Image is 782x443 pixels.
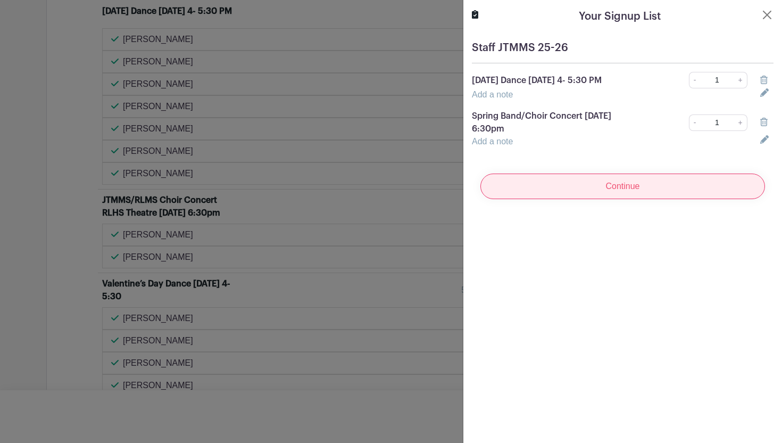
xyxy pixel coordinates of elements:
[472,42,773,54] h5: Staff JTMMS 25-26
[480,174,765,199] input: Continue
[734,72,747,88] a: +
[689,72,701,88] a: -
[689,114,701,131] a: -
[579,9,661,24] h5: Your Signup List
[472,90,513,99] a: Add a note
[472,110,643,135] p: Spring Band/Choir Concert [DATE] 6:30pm
[472,137,513,146] a: Add a note
[761,9,773,21] button: Close
[472,74,643,87] p: [DATE] Dance [DATE] 4- 5:30 PM
[734,114,747,131] a: +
